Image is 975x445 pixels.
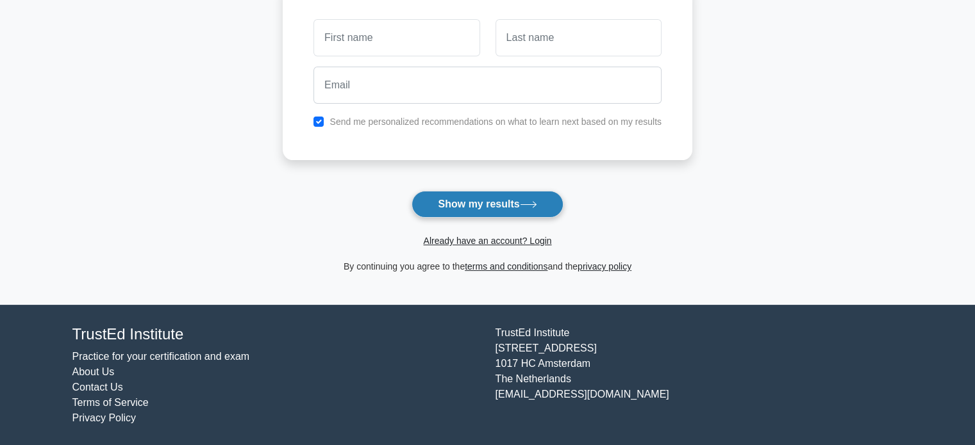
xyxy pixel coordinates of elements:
input: First name [313,19,479,56]
a: Practice for your certification and exam [72,351,250,362]
a: terms and conditions [465,261,547,271]
button: Show my results [412,191,563,218]
div: TrustEd Institute [STREET_ADDRESS] 1017 HC Amsterdam The Netherlands [EMAIL_ADDRESS][DOMAIN_NAME] [488,325,911,426]
label: Send me personalized recommendations on what to learn next based on my results [329,117,662,127]
a: Already have an account? Login [423,236,551,246]
a: Contact Us [72,382,123,392]
div: By continuing you agree to the and the [275,259,700,274]
a: Privacy Policy [72,412,137,423]
h4: TrustEd Institute [72,325,480,344]
a: privacy policy [578,261,631,271]
a: About Us [72,366,115,377]
input: Last name [496,19,662,56]
input: Email [313,67,662,104]
a: Terms of Service [72,397,149,408]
